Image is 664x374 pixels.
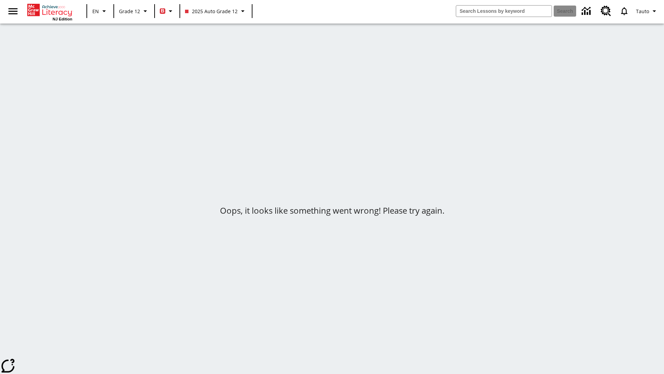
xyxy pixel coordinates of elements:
[116,5,152,17] button: Grade: Grade 12, Select a grade
[3,1,23,21] button: Open side menu
[578,2,597,21] a: Data Center
[615,2,633,20] a: Notifications
[636,8,649,15] span: Tauto
[53,17,72,21] span: NJ Edition
[89,5,111,17] button: Language: EN, Select a language
[220,205,444,216] h5: Oops, it looks like something went wrong! Please try again.
[456,6,552,17] input: search field
[92,8,99,15] span: EN
[633,5,661,17] button: Profile/Settings
[161,7,164,15] span: B
[27,2,72,21] div: Home
[185,8,238,15] span: 2025 Auto Grade 12
[119,8,140,15] span: Grade 12
[157,5,177,17] button: Boost Class color is red. Change class color
[597,2,615,20] a: Resource Center, Will open in new tab
[182,5,250,17] button: Class: 2025 Auto Grade 12, Select your class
